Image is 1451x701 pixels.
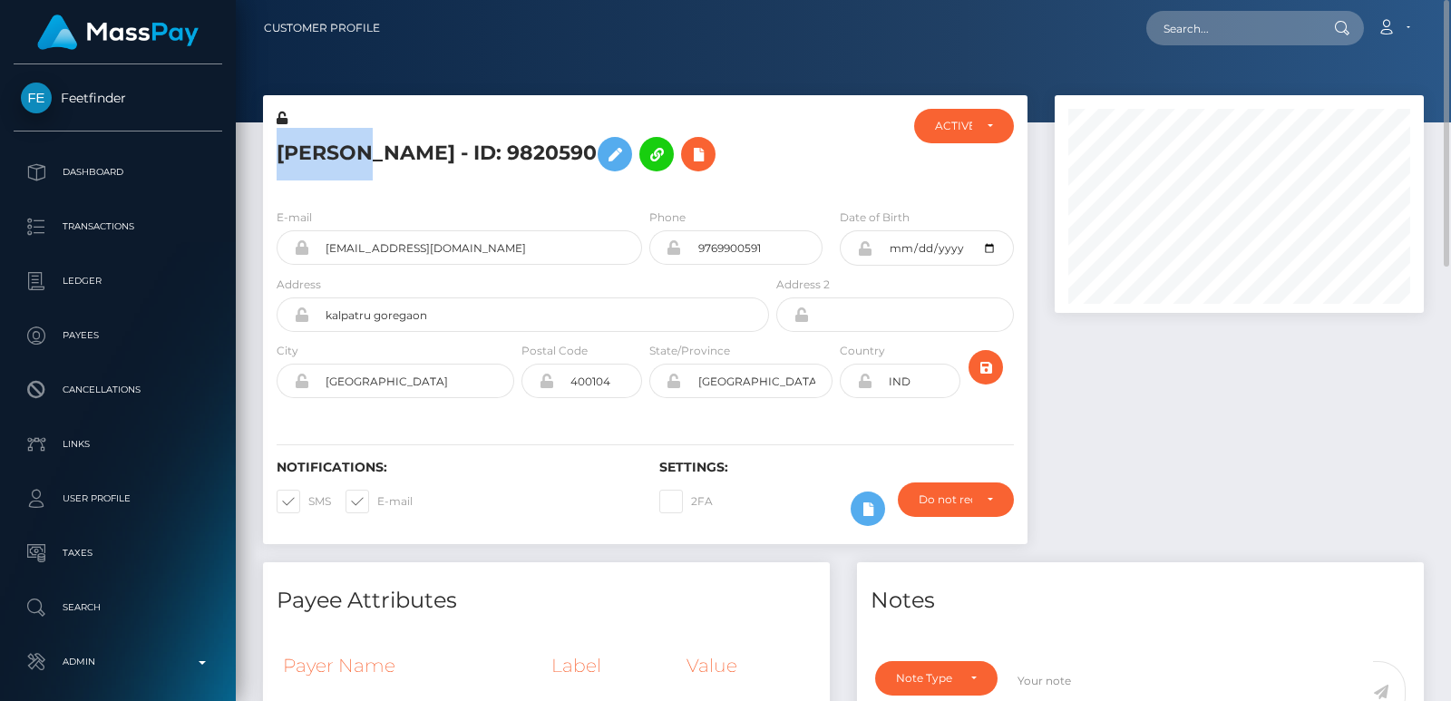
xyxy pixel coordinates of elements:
[14,150,222,195] a: Dashboard
[840,343,885,359] label: Country
[37,15,199,50] img: MassPay Logo
[914,109,1015,143] button: ACTIVE
[659,460,1015,475] h6: Settings:
[21,83,52,113] img: Feetfinder
[776,277,830,293] label: Address 2
[1146,11,1317,45] input: Search...
[277,490,331,513] label: SMS
[21,322,215,349] p: Payees
[935,119,973,133] div: ACTIVE
[875,661,998,696] button: Note Type
[14,422,222,467] a: Links
[919,492,972,507] div: Do not require
[277,128,759,180] h5: [PERSON_NAME] - ID: 9820590
[21,540,215,567] p: Taxes
[14,313,222,358] a: Payees
[21,159,215,186] p: Dashboard
[659,490,713,513] label: 2FA
[14,585,222,630] a: Search
[277,585,816,617] h4: Payee Attributes
[14,258,222,304] a: Ledger
[346,490,413,513] label: E-mail
[277,277,321,293] label: Address
[14,639,222,685] a: Admin
[21,648,215,676] p: Admin
[521,343,588,359] label: Postal Code
[21,431,215,458] p: Links
[21,213,215,240] p: Transactions
[21,485,215,512] p: User Profile
[277,641,545,690] th: Payer Name
[14,204,222,249] a: Transactions
[14,476,222,521] a: User Profile
[680,641,816,690] th: Value
[14,367,222,413] a: Cancellations
[896,671,956,686] div: Note Type
[21,376,215,404] p: Cancellations
[21,268,215,295] p: Ledger
[840,209,910,226] label: Date of Birth
[264,9,380,47] a: Customer Profile
[649,343,730,359] label: State/Province
[277,460,632,475] h6: Notifications:
[649,209,686,226] label: Phone
[277,209,312,226] label: E-mail
[898,482,1014,517] button: Do not require
[14,531,222,576] a: Taxes
[545,641,679,690] th: Label
[277,343,298,359] label: City
[21,594,215,621] p: Search
[14,90,222,106] span: Feetfinder
[871,585,1410,617] h4: Notes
